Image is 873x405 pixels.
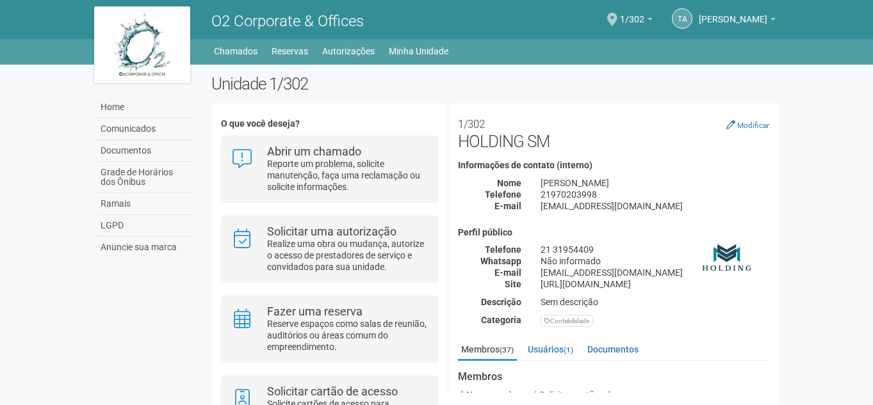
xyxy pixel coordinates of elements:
small: 1/302 [458,118,485,131]
a: Modificar [726,120,769,130]
a: Membros(37) [458,340,517,361]
strong: Site [505,279,521,289]
strong: Abrir um chamado [267,145,361,158]
div: 21970203998 [531,189,779,200]
a: Minha Unidade [389,42,448,60]
h4: Informações de contato (interno) [458,161,769,170]
span: 1/302 [620,2,644,24]
div: Contabilidade [541,315,593,327]
strong: E-mail [494,267,521,278]
strong: Descrição [481,297,521,307]
a: Ramais [97,193,192,215]
strong: E-mail [494,201,521,211]
a: LGPD [97,215,192,237]
strong: Solicitar cartão de acesso [267,385,398,398]
div: [PERSON_NAME] [531,177,779,189]
strong: Categoria [481,315,521,325]
a: [PERSON_NAME] [699,16,776,26]
a: Usuários(1) [525,340,576,359]
div: 21 31954409 [531,244,779,255]
span: O2 Corporate & Offices [211,12,364,30]
p: Reporte um problema, solicite manutenção, faça uma reclamação ou solicite informações. [267,158,428,193]
strong: Nome [497,178,521,188]
h2: Unidade 1/302 [211,74,779,93]
small: (1) [564,345,573,354]
div: [EMAIL_ADDRESS][DOMAIN_NAME] [531,267,779,278]
a: Anuncie sua marca [97,237,192,258]
a: Novo membro [458,390,523,400]
a: Reservas [272,42,308,60]
a: Solicitar uma autorização Realize uma obra ou mudança, autorize o acesso de prestadores de serviç... [231,226,428,273]
strong: Whatsapp [480,256,521,266]
h4: O que você deseja? [221,119,438,129]
a: TA [672,8,692,29]
div: Sem descrição [531,296,779,308]
strong: Fazer uma reserva [267,305,363,318]
img: logo.jpg [94,6,190,83]
h2: HOLDING SM [458,113,769,151]
a: Fazer uma reserva Reserve espaços como salas de reunião, auditórios ou áreas comum do empreendime... [231,306,428,353]
small: (37) [500,345,514,354]
strong: Telefone [485,244,521,255]
a: Grade de Horários dos Ônibus [97,162,192,193]
img: business.png [696,228,760,292]
span: Thamiris Abdala [699,2,767,24]
a: Home [97,97,192,118]
a: Documentos [584,340,642,359]
p: Realize uma obra ou mudança, autorize o acesso de prestadores de serviço e convidados para sua un... [267,238,428,273]
strong: Telefone [485,189,521,200]
p: Reserve espaços como salas de reunião, auditórios ou áreas comum do empreendimento. [267,318,428,353]
strong: Solicitar uma autorização [267,225,396,238]
a: Abrir um chamado Reporte um problema, solicite manutenção, faça uma reclamação ou solicite inform... [231,146,428,193]
div: [EMAIL_ADDRESS][DOMAIN_NAME] [531,200,779,212]
a: 1/302 [620,16,653,26]
h4: Perfil público [458,228,769,237]
small: Modificar [737,121,769,130]
a: Solicitar cartões de acesso [531,390,645,400]
div: Não informado [531,255,779,267]
a: Documentos [97,140,192,162]
strong: Membros [458,371,769,383]
a: Chamados [214,42,257,60]
div: [URL][DOMAIN_NAME] [531,278,779,290]
a: Comunicados [97,118,192,140]
a: Autorizações [322,42,375,60]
